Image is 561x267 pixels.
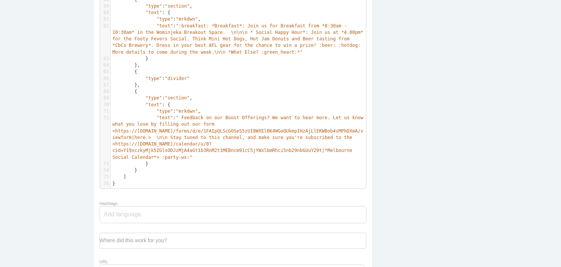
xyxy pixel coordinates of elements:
[100,95,110,101] div: 69
[165,76,190,81] span: "divider"
[156,115,173,120] span: "text"
[100,16,110,22] div: 61
[113,89,137,94] span: {
[113,168,137,173] span: }
[113,82,140,88] span: },
[100,201,118,206] label: Hashtags
[100,161,110,167] div: 73
[100,69,110,75] div: 65
[156,23,173,29] span: "text"
[100,10,110,16] div: 60
[100,102,110,108] div: 70
[113,161,148,166] span: }
[100,56,110,62] div: 63
[100,174,110,180] div: 75
[100,75,110,82] div: 66
[113,76,190,81] span: :
[100,108,110,115] div: 71
[165,3,190,9] span: "section"
[176,16,198,22] span: "mrkdwn"
[104,206,150,222] input: Add language
[113,10,171,15] span: : {
[113,174,126,179] span: ]
[165,95,190,101] span: "section"
[156,109,173,114] span: "type"
[100,62,110,69] div: 64
[113,109,201,114] span: : ,
[145,102,162,107] span: "text"
[113,62,140,68] span: },
[100,181,110,187] div: 76
[113,181,115,186] span: }
[145,10,162,15] span: "text"
[113,95,193,101] span: : ,
[145,76,162,81] span: "type"
[100,167,110,174] div: 74
[100,115,110,121] div: 72
[100,82,110,88] div: 67
[113,16,201,22] span: : ,
[100,88,110,95] div: 68
[113,115,366,160] span: :
[113,3,193,9] span: : ,
[100,259,108,264] label: URL
[145,3,162,9] span: "type"
[100,237,167,243] label: Where did this work for you?
[113,69,137,74] span: {
[100,3,110,10] div: 59
[113,23,366,55] span: :
[100,23,110,29] div: 62
[113,23,366,55] span: ":breakfast: *Breakfast*: Join us for Breakfast from *8:30am - 10:30am* in the Wominjeka Breakout...
[156,16,173,22] span: "type"
[145,95,162,101] span: "type"
[113,56,148,61] span: }
[113,102,171,107] span: : {
[176,109,198,114] span: "mrkdwn"
[113,115,366,160] span: " Feedback on our Boost Offerings? We want to hear more. Let us know what you love by filling out...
